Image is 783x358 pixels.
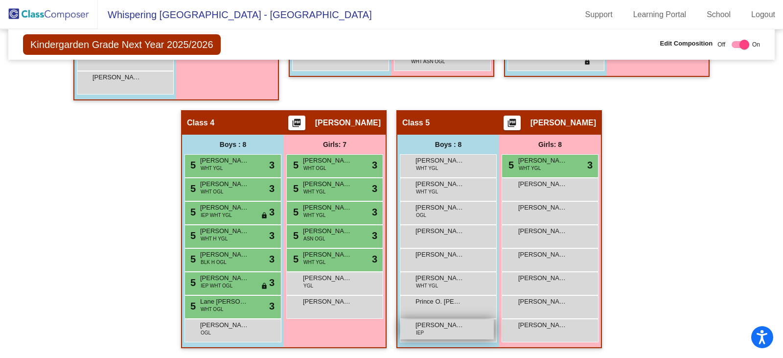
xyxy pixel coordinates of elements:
[372,205,377,219] span: 3
[188,160,196,170] span: 5
[303,235,325,242] span: ASN OGL
[303,250,352,260] span: [PERSON_NAME]
[188,230,196,241] span: 5
[201,235,228,242] span: WHT H YGL
[303,259,325,266] span: WHT YGL
[98,7,372,23] span: Whispering [GEOGRAPHIC_DATA] - [GEOGRAPHIC_DATA]
[269,252,275,266] span: 3
[587,158,593,172] span: 3
[291,230,299,241] span: 5
[499,135,601,154] div: Girls: 8
[372,181,377,196] span: 3
[269,158,275,172] span: 3
[182,135,284,154] div: Boys : 8
[303,203,352,213] span: [PERSON_NAME]
[415,250,464,260] span: [PERSON_NAME]
[416,165,438,172] span: WHT YGL
[291,207,299,217] span: 5
[743,7,783,23] a: Logout
[411,58,445,65] span: WHT ASN OGL
[415,179,464,189] span: [PERSON_NAME]
[291,254,299,264] span: 5
[519,165,541,172] span: WHT YGL
[584,58,591,66] span: lock
[200,156,249,166] span: [PERSON_NAME]
[269,181,275,196] span: 3
[415,320,464,330] span: [PERSON_NAME][GEOGRAPHIC_DATA]
[261,212,268,220] span: lock
[518,226,567,236] span: [PERSON_NAME]
[518,250,567,260] span: [PERSON_NAME]
[23,34,221,55] span: Kindergarden Grade Next Year 2025/2026
[506,118,518,132] mat-icon: picture_as_pdf
[518,297,567,307] span: [PERSON_NAME]
[303,297,352,307] span: [PERSON_NAME]
[518,156,567,166] span: [PERSON_NAME]
[200,179,249,189] span: [PERSON_NAME] [PERSON_NAME]
[752,40,760,49] span: On
[518,179,567,189] span: [PERSON_NAME]
[416,188,438,195] span: WHT YGL
[188,254,196,264] span: 5
[188,277,196,288] span: 5
[291,118,302,132] mat-icon: picture_as_pdf
[577,7,621,23] a: Support
[201,282,232,289] span: IEP WHT OGL
[303,226,352,236] span: [PERSON_NAME]
[372,228,377,243] span: 3
[518,273,567,283] span: [PERSON_NAME]
[200,250,249,260] span: [PERSON_NAME]
[303,156,352,166] span: [PERSON_NAME] [PERSON_NAME]
[201,165,223,172] span: WHT YGL
[415,226,464,236] span: [PERSON_NAME]
[518,203,567,213] span: [PERSON_NAME]
[699,7,738,23] a: School
[415,273,464,283] span: [PERSON_NAME] [PERSON_NAME]
[303,282,313,289] span: YGL
[201,329,211,336] span: OGL
[288,116,305,130] button: Print Students Details
[660,39,713,48] span: Edit Composition
[201,306,223,313] span: WHT OGL
[303,188,325,195] span: WHT YGL
[269,299,275,313] span: 3
[200,297,249,307] span: Lane [PERSON_NAME]
[200,203,249,213] span: [PERSON_NAME]
[291,160,299,170] span: 5
[415,203,464,213] span: [PERSON_NAME]
[506,160,514,170] span: 5
[200,226,249,236] span: [PERSON_NAME]
[284,135,386,154] div: Girls: 7
[188,183,196,194] span: 5
[201,259,227,266] span: BLK H OGL
[372,252,377,266] span: 3
[504,116,521,130] button: Print Students Details
[188,301,196,311] span: 5
[303,165,326,172] span: WHT OGL
[372,158,377,172] span: 3
[201,212,232,219] span: IEP WHT YGL
[187,118,214,128] span: Class 4
[530,118,596,128] span: [PERSON_NAME]
[303,179,352,189] span: [PERSON_NAME]
[303,273,352,283] span: [PERSON_NAME]
[625,7,694,23] a: Learning Portal
[261,283,268,290] span: lock
[416,329,424,336] span: IEP
[92,72,141,82] span: [PERSON_NAME] [PERSON_NAME]
[518,320,567,330] span: [PERSON_NAME]
[397,135,499,154] div: Boys : 8
[269,275,275,290] span: 3
[415,156,464,166] span: [PERSON_NAME]
[269,228,275,243] span: 3
[416,212,426,219] span: OGL
[200,273,249,283] span: [PERSON_NAME] [PERSON_NAME]
[269,205,275,219] span: 3
[201,188,223,195] span: WHT OGL
[291,183,299,194] span: 5
[717,40,725,49] span: Off
[315,118,381,128] span: [PERSON_NAME]
[416,282,438,289] span: WHT YGL
[188,207,196,217] span: 5
[200,320,249,330] span: [PERSON_NAME]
